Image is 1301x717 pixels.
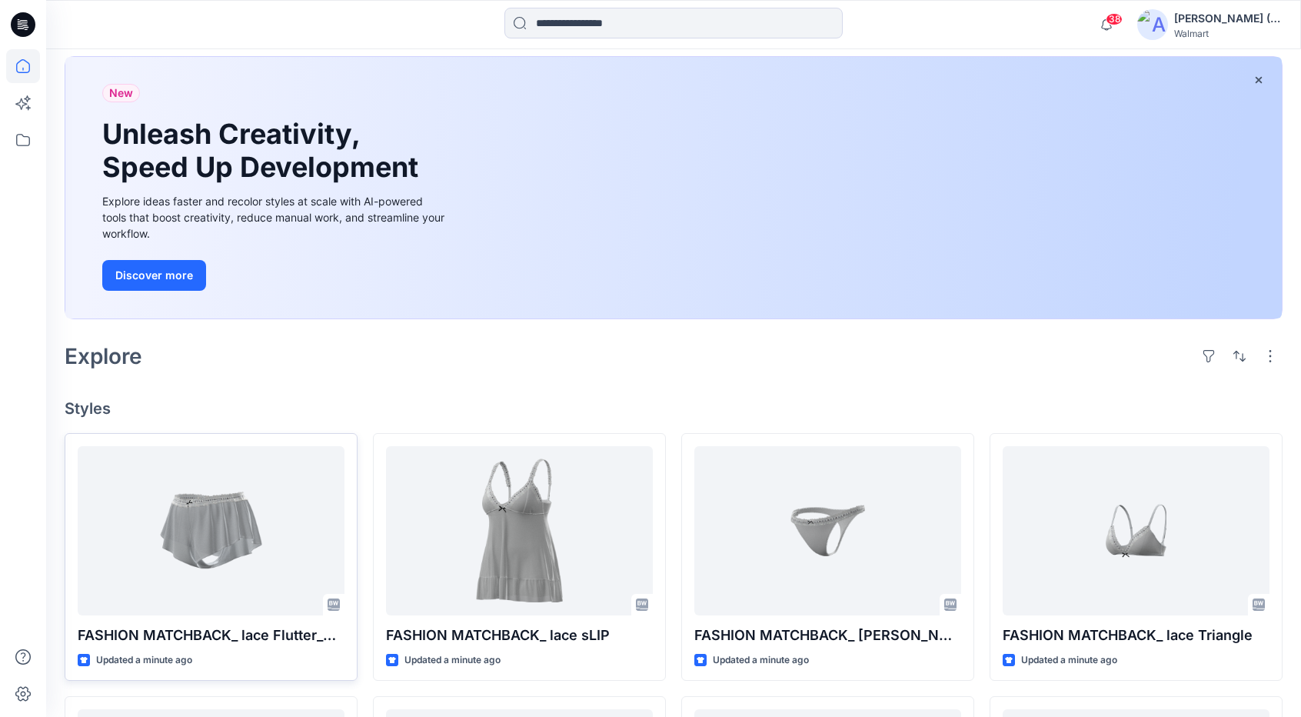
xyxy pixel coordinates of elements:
p: FASHION MATCHBACK_ lace sLIP [386,625,653,646]
a: FASHION MATCHBACK_ lace Thongi [694,446,961,615]
span: New [109,84,133,102]
button: Discover more [102,260,206,291]
p: Updated a minute ago [96,652,192,669]
a: FASHION MATCHBACK_ lace sLIP [386,446,653,615]
div: Explore ideas faster and recolor styles at scale with AI-powered tools that boost creativity, red... [102,193,448,242]
p: FASHION MATCHBACK_ lace Flutter_Shorti [78,625,344,646]
div: [PERSON_NAME] (Delta Galil) [1174,9,1282,28]
h4: Styles [65,399,1283,418]
h2: Explore [65,344,142,369]
p: Updated a minute ago [404,652,501,669]
a: Discover more [102,260,448,291]
h1: Unleash Creativity, Speed Up Development [102,118,425,184]
p: Updated a minute ago [713,652,809,669]
p: FASHION MATCHBACK_ [PERSON_NAME] [694,625,961,646]
div: Walmart [1174,28,1282,39]
p: Updated a minute ago [1021,652,1117,669]
a: FASHION MATCHBACK_ lace Flutter_Shorti [78,446,344,615]
a: FASHION MATCHBACK_ lace Triangle [1003,446,1269,615]
img: avatar [1137,9,1168,40]
p: FASHION MATCHBACK_ lace Triangle [1003,625,1269,646]
span: 38 [1106,13,1123,25]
